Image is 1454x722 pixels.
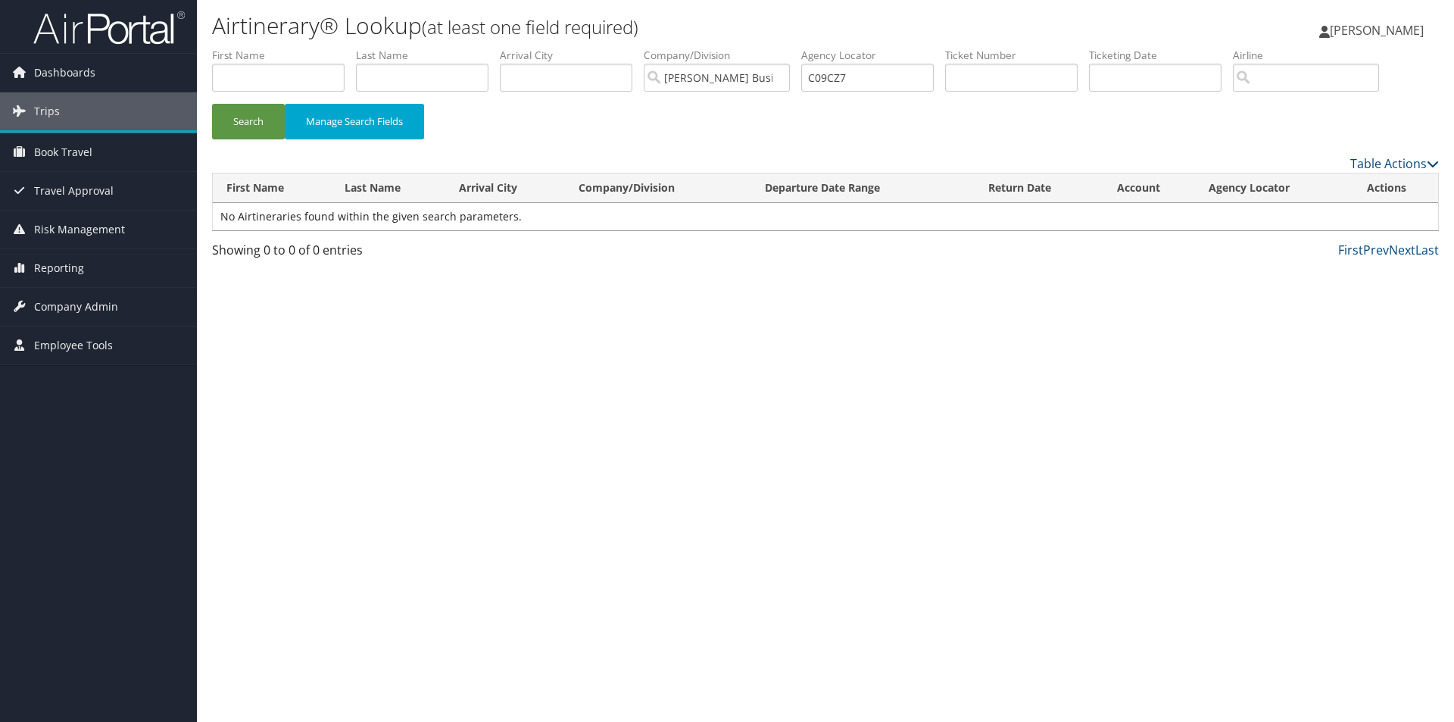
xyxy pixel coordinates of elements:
[1195,173,1353,203] th: Agency Locator: activate to sort column ascending
[213,203,1438,230] td: No Airtineraries found within the given search parameters.
[1350,155,1439,172] a: Table Actions
[1363,242,1389,258] a: Prev
[34,172,114,210] span: Travel Approval
[34,327,113,364] span: Employee Tools
[1233,48,1390,63] label: Airline
[212,104,285,139] button: Search
[445,173,565,203] th: Arrival City: activate to sort column ascending
[1338,242,1363,258] a: First
[945,48,1089,63] label: Ticket Number
[34,54,95,92] span: Dashboards
[34,249,84,287] span: Reporting
[1330,22,1424,39] span: [PERSON_NAME]
[801,48,945,63] label: Agency Locator
[34,211,125,248] span: Risk Management
[565,173,750,203] th: Company/Division
[331,173,446,203] th: Last Name: activate to sort column ascending
[213,173,331,203] th: First Name: activate to sort column ascending
[751,173,975,203] th: Departure Date Range: activate to sort column ascending
[212,241,502,267] div: Showing 0 to 0 of 0 entries
[34,288,118,326] span: Company Admin
[1415,242,1439,258] a: Last
[1353,173,1438,203] th: Actions
[212,10,1030,42] h1: Airtinerary® Lookup
[33,10,185,45] img: airportal-logo.png
[212,48,356,63] label: First Name
[422,14,638,39] small: (at least one field required)
[1389,242,1415,258] a: Next
[1103,173,1195,203] th: Account: activate to sort column ascending
[356,48,500,63] label: Last Name
[644,48,801,63] label: Company/Division
[500,48,644,63] label: Arrival City
[1089,48,1233,63] label: Ticketing Date
[975,173,1104,203] th: Return Date: activate to sort column ascending
[1319,8,1439,53] a: [PERSON_NAME]
[34,92,60,130] span: Trips
[34,133,92,171] span: Book Travel
[285,104,424,139] button: Manage Search Fields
